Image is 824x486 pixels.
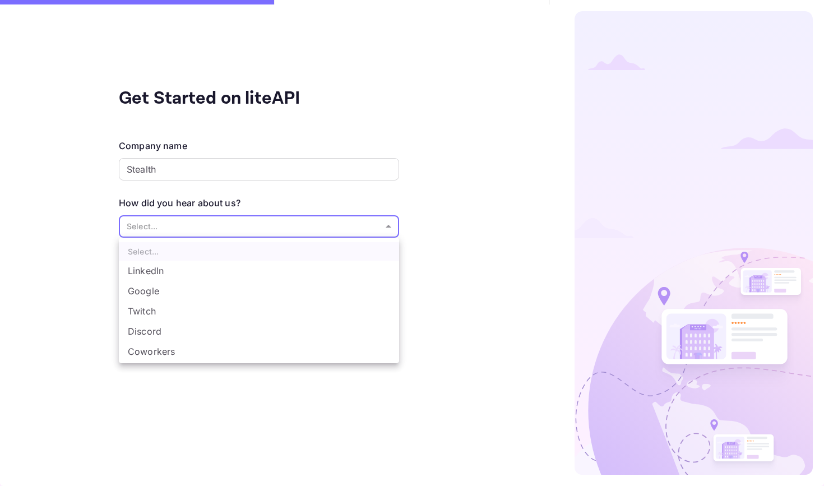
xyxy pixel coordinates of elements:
[119,362,399,382] li: Other...
[119,301,399,321] li: Twitch
[119,321,399,341] li: Discord
[119,281,399,301] li: Google
[119,261,399,281] li: LinkedIn
[119,341,399,362] li: Coworkers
